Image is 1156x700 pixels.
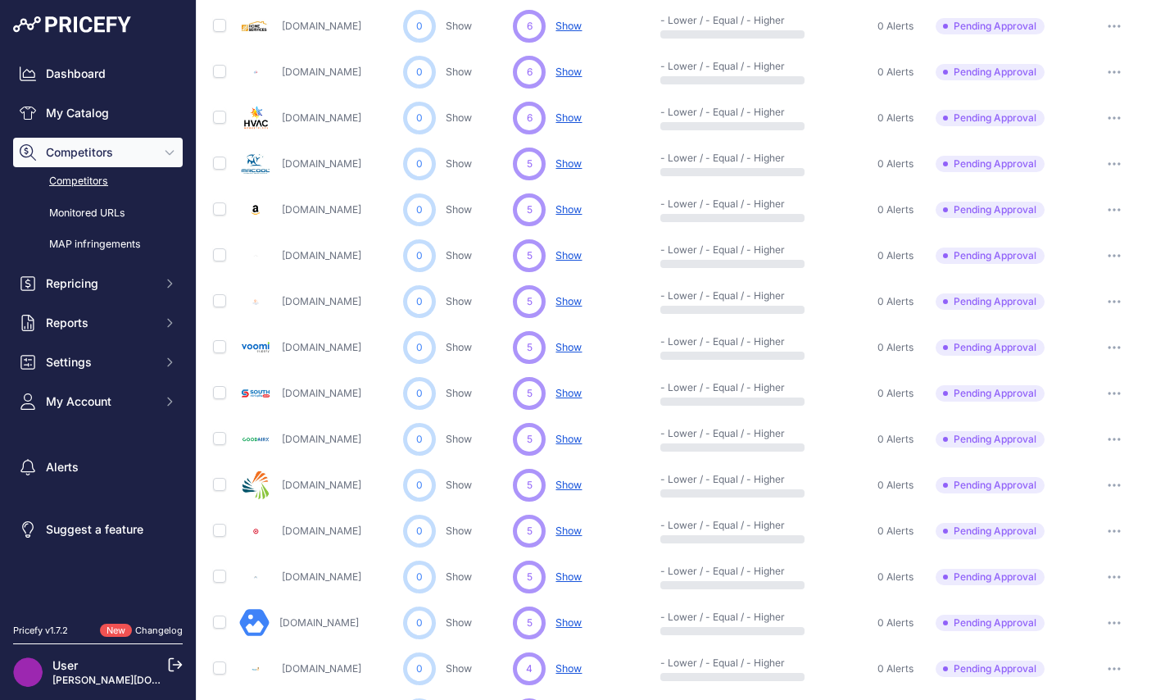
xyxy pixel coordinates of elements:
span: Show [555,616,582,629]
a: [DOMAIN_NAME] [282,662,361,675]
span: 0 [416,616,423,630]
a: Show [446,249,472,261]
a: [DOMAIN_NAME] [282,433,361,445]
a: [DOMAIN_NAME] [282,203,361,216]
span: 0 Alerts [877,433,913,446]
a: [DOMAIN_NAME] [282,20,361,32]
a: Show [446,662,472,675]
p: - Lower / - Equal / - Higher [660,106,765,119]
span: 0 [416,111,423,125]
a: Competitors [13,167,183,196]
span: Pending Approval [936,293,1045,310]
a: Monitored URLs [13,199,183,228]
span: 6 [527,19,533,34]
span: 0 [416,386,423,401]
span: 0 Alerts [877,662,913,675]
a: Show [446,20,472,32]
a: Dashboard [13,59,183,89]
a: [DOMAIN_NAME] [282,249,361,261]
p: - Lower / - Equal / - Higher [660,565,765,578]
img: Pricefy Logo [13,16,131,33]
a: Suggest a feature [13,515,183,544]
span: 0 Alerts [877,20,913,33]
a: [DOMAIN_NAME] [282,525,361,537]
span: 0 [416,661,423,676]
span: Show [555,570,582,583]
span: 0 [416,157,423,171]
span: Pending Approval [936,569,1045,585]
span: Show [555,111,582,124]
span: Settings [46,354,153,370]
span: 5 [527,340,533,355]
a: Show [446,616,472,629]
a: [DOMAIN_NAME] [282,111,361,124]
span: Show [555,295,582,307]
span: 6 [527,111,533,125]
a: [DOMAIN_NAME] [282,341,361,353]
span: Pending Approval [936,18,1045,34]
a: Show [446,157,472,170]
a: Show [446,525,472,537]
button: My Account [13,387,183,416]
a: [DOMAIN_NAME] [282,66,361,78]
span: Pending Approval [936,248,1045,264]
span: 0 Alerts [877,203,913,216]
span: Pending Approval [936,523,1045,539]
span: 5 [527,202,533,217]
span: New [100,624,132,638]
a: [DOMAIN_NAME] [282,295,361,307]
span: 0 Alerts [877,616,913,630]
a: [PERSON_NAME][DOMAIN_NAME][EMAIL_ADDRESS][PERSON_NAME][DOMAIN_NAME] [52,674,468,686]
span: 5 [527,294,533,309]
span: Show [555,66,582,78]
span: Show [555,341,582,353]
span: Pending Approval [936,202,1045,218]
p: - Lower / - Equal / - Higher [660,473,765,486]
span: 0 Alerts [877,111,913,125]
span: Pending Approval [936,615,1045,631]
span: 5 [527,478,533,493]
a: User [52,658,78,672]
p: - Lower / - Equal / - Higher [660,243,765,257]
a: Show [446,295,472,307]
span: 5 [527,248,533,263]
a: [DOMAIN_NAME] [279,616,359,629]
a: [DOMAIN_NAME] [282,479,361,491]
span: 5 [527,616,533,630]
span: 0 [416,294,423,309]
span: Pending Approval [936,385,1045,402]
span: 0 [416,570,423,584]
span: 0 [416,19,423,34]
span: Reports [46,315,153,331]
span: 0 [416,340,423,355]
span: 0 [416,65,423,80]
span: 5 [527,570,533,584]
a: Show [446,341,472,353]
button: Competitors [13,138,183,167]
a: Changelog [135,625,183,636]
a: Alerts [13,452,183,482]
span: 0 Alerts [877,525,913,538]
span: 0 Alerts [877,387,913,400]
span: Pending Approval [936,339,1045,356]
a: [DOMAIN_NAME] [282,387,361,399]
span: 0 Alerts [877,66,913,79]
span: 4 [526,661,533,676]
p: - Lower / - Equal / - Higher [660,152,765,165]
span: Pending Approval [936,64,1045,80]
p: - Lower / - Equal / - Higher [660,381,765,394]
a: [DOMAIN_NAME] [282,570,361,583]
div: Pricefy v1.7.2 [13,624,68,638]
p: - Lower / - Equal / - Higher [660,657,765,670]
p: - Lower / - Equal / - Higher [660,289,765,302]
span: Repricing [46,275,153,292]
a: Show [446,111,472,124]
p: - Lower / - Equal / - Higher [660,60,765,73]
span: Pending Approval [936,110,1045,126]
nav: Sidebar [13,59,183,604]
button: Reports [13,308,183,338]
span: Show [555,203,582,216]
p: - Lower / - Equal / - Higher [660,14,765,27]
span: Pending Approval [936,477,1045,493]
span: 0 Alerts [877,249,913,262]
